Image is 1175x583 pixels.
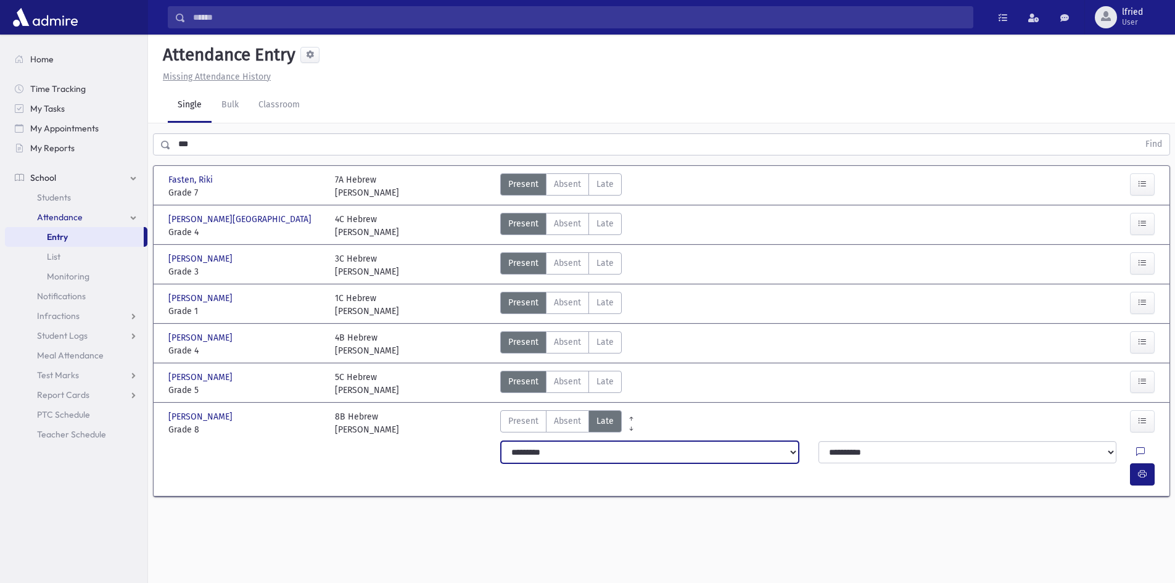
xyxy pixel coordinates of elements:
div: AttTypes [500,371,622,397]
span: Grade 1 [168,305,323,318]
a: Time Tracking [5,79,147,99]
span: Report Cards [37,389,89,400]
span: My Appointments [30,123,99,134]
a: Infractions [5,306,147,326]
span: Late [596,178,614,191]
span: Present [508,217,538,230]
div: 1C Hebrew [PERSON_NAME] [335,292,399,318]
a: Teacher Schedule [5,424,147,444]
u: Missing Attendance History [163,72,271,82]
a: My Reports [5,138,147,158]
span: Late [596,336,614,349]
div: 3C Hebrew [PERSON_NAME] [335,252,399,278]
a: My Tasks [5,99,147,118]
span: [PERSON_NAME] [168,252,235,265]
a: Single [168,88,212,123]
span: List [47,251,60,262]
span: PTC Schedule [37,409,90,420]
span: Absent [554,336,581,349]
span: [PERSON_NAME] [168,331,235,344]
div: 5C Hebrew [PERSON_NAME] [335,371,399,397]
a: Report Cards [5,385,147,405]
div: 7A Hebrew [PERSON_NAME] [335,173,399,199]
span: Present [508,296,538,309]
span: Grade 8 [168,423,323,436]
div: 4B Hebrew [PERSON_NAME] [335,331,399,357]
span: Grade 4 [168,344,323,357]
span: Teacher Schedule [37,429,106,440]
span: Present [508,257,538,270]
span: My Reports [30,143,75,154]
img: AdmirePro [10,5,81,30]
a: PTC Schedule [5,405,147,424]
button: Find [1138,134,1169,155]
div: AttTypes [500,252,622,278]
span: Infractions [37,310,80,321]
a: Test Marks [5,365,147,385]
span: Attendance [37,212,83,223]
span: Absent [554,375,581,388]
a: Entry [5,227,144,247]
a: Meal Attendance [5,345,147,365]
a: Missing Attendance History [158,72,271,82]
span: Grade 7 [168,186,323,199]
span: Absent [554,296,581,309]
span: School [30,172,56,183]
div: AttTypes [500,173,622,199]
h5: Attendance Entry [158,44,295,65]
div: AttTypes [500,292,622,318]
span: Late [596,375,614,388]
span: Absent [554,217,581,230]
div: AttTypes [500,410,622,436]
span: Present [508,336,538,349]
span: Student Logs [37,330,88,341]
span: Notifications [37,291,86,302]
a: Classroom [249,88,310,123]
a: Attendance [5,207,147,227]
span: Late [596,415,614,428]
span: Students [37,192,71,203]
span: Entry [47,231,68,242]
a: Student Logs [5,326,147,345]
span: Late [596,257,614,270]
span: Present [508,178,538,191]
a: Monitoring [5,267,147,286]
span: [PERSON_NAME] [168,292,235,305]
span: [PERSON_NAME] [168,371,235,384]
span: Absent [554,415,581,428]
span: Home [30,54,54,65]
span: [PERSON_NAME] [168,410,235,423]
span: Time Tracking [30,83,86,94]
a: Notifications [5,286,147,306]
span: Test Marks [37,370,79,381]
span: Present [508,375,538,388]
span: Grade 4 [168,226,323,239]
span: Fasten, Riki [168,173,215,186]
span: User [1122,17,1143,27]
span: Monitoring [47,271,89,282]
div: AttTypes [500,331,622,357]
a: My Appointments [5,118,147,138]
a: List [5,247,147,267]
span: Present [508,415,538,428]
span: Late [596,217,614,230]
span: lfried [1122,7,1143,17]
input: Search [186,6,973,28]
a: Home [5,49,147,69]
a: School [5,168,147,188]
div: AttTypes [500,213,622,239]
span: Absent [554,257,581,270]
span: [PERSON_NAME][GEOGRAPHIC_DATA] [168,213,314,226]
span: Late [596,296,614,309]
span: Grade 5 [168,384,323,397]
div: 8B Hebrew [PERSON_NAME] [335,410,399,436]
span: Grade 3 [168,265,323,278]
a: Bulk [212,88,249,123]
div: 4C Hebrew [PERSON_NAME] [335,213,399,239]
span: Absent [554,178,581,191]
span: My Tasks [30,103,65,114]
span: Meal Attendance [37,350,104,361]
a: Students [5,188,147,207]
